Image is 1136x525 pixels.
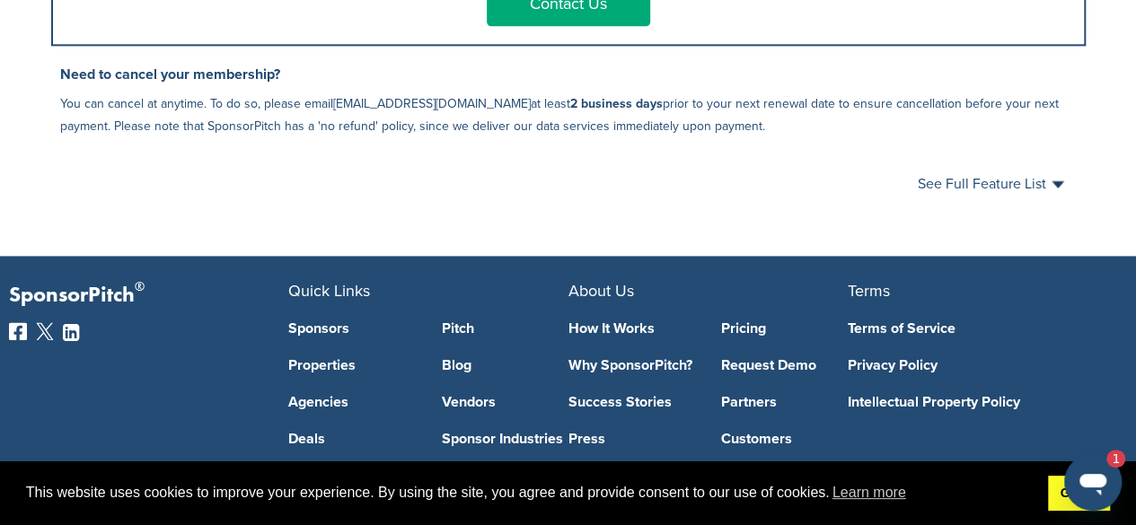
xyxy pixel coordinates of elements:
[721,395,848,409] a: Partners
[333,96,531,111] a: [EMAIL_ADDRESS][DOMAIN_NAME]
[26,479,1034,506] span: This website uses cookies to improve your experience. By using the site, you agree and provide co...
[721,358,848,372] a: Request Demo
[9,322,27,340] img: Facebook
[60,92,1086,137] p: You can cancel at anytime. To do so, please email at least prior to your next renewal date to ens...
[570,96,663,111] b: 2 business days
[288,281,370,301] span: Quick Links
[36,322,54,340] img: Twitter
[442,321,568,336] a: Pitch
[442,395,568,409] a: Vendors
[9,283,288,309] p: SponsorPitch
[721,432,848,446] a: Customers
[830,479,909,506] a: learn more about cookies
[721,321,848,336] a: Pricing
[848,358,1100,372] a: Privacy Policy
[918,177,1064,191] a: See Full Feature List
[288,395,415,409] a: Agencies
[1048,476,1110,512] a: dismiss cookie message
[568,432,695,446] a: Press
[848,281,890,301] span: Terms
[1064,453,1122,511] iframe: Button to launch messaging window, 1 unread message
[568,281,634,301] span: About Us
[288,321,415,336] a: Sponsors
[442,358,568,372] a: Blog
[848,395,1100,409] a: Intellectual Property Policy
[135,276,145,298] span: ®
[288,358,415,372] a: Properties
[848,321,1100,336] a: Terms of Service
[568,395,695,409] a: Success Stories
[288,432,415,446] a: Deals
[568,321,695,336] a: How It Works
[568,358,695,372] a: Why SponsorPitch?
[1089,450,1125,468] iframe: Number of unread messages
[442,432,568,446] a: Sponsor Industries
[60,64,1086,85] h3: Need to cancel your membership?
